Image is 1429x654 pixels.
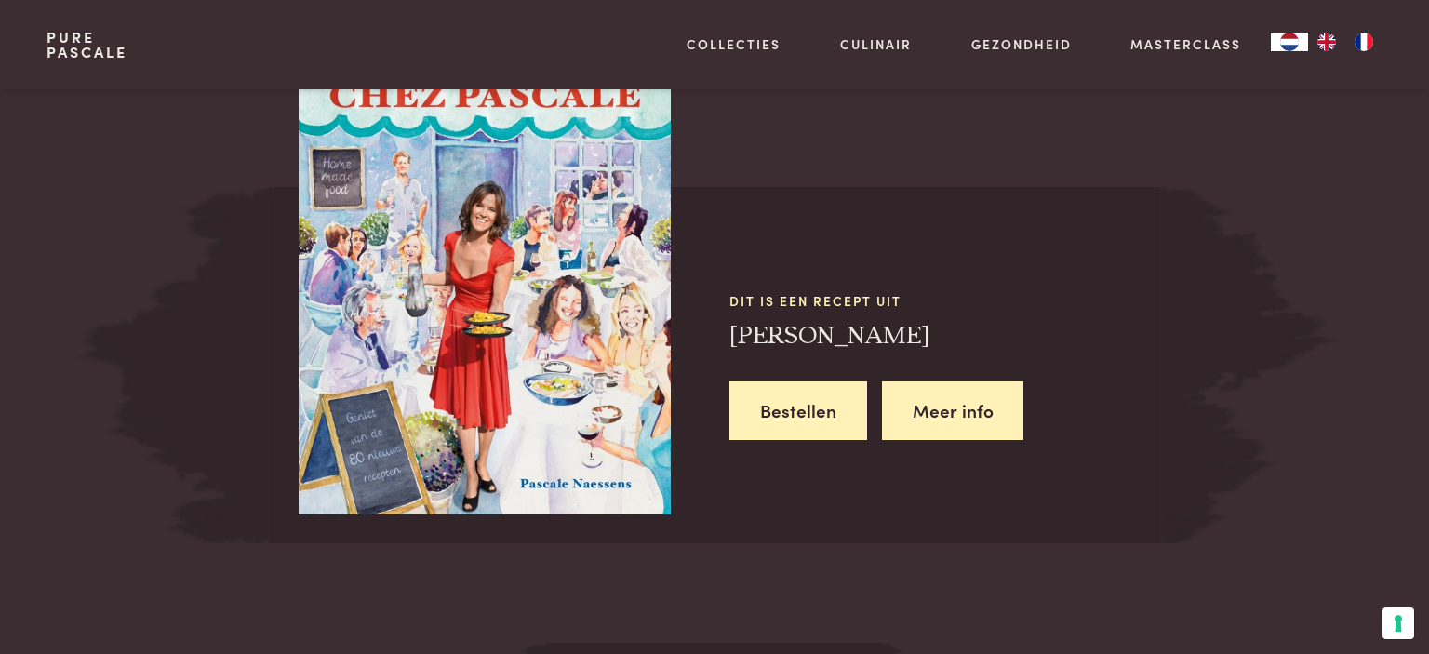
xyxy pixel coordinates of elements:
span: Dit is een recept uit [729,291,1160,311]
a: Bestellen [729,381,867,440]
button: Uw voorkeuren voor toestemming voor trackingtechnologieën [1382,607,1414,639]
h3: [PERSON_NAME] [729,320,1160,353]
a: Gezondheid [971,34,1072,54]
aside: Language selected: Nederlands [1271,33,1382,51]
a: NL [1271,33,1308,51]
a: Collecties [687,34,781,54]
a: Masterclass [1130,34,1241,54]
a: FR [1345,33,1382,51]
ul: Language list [1308,33,1382,51]
a: PurePascale [47,30,127,60]
a: EN [1308,33,1345,51]
a: Meer info [882,381,1024,440]
div: Language [1271,33,1308,51]
a: Culinair [840,34,912,54]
